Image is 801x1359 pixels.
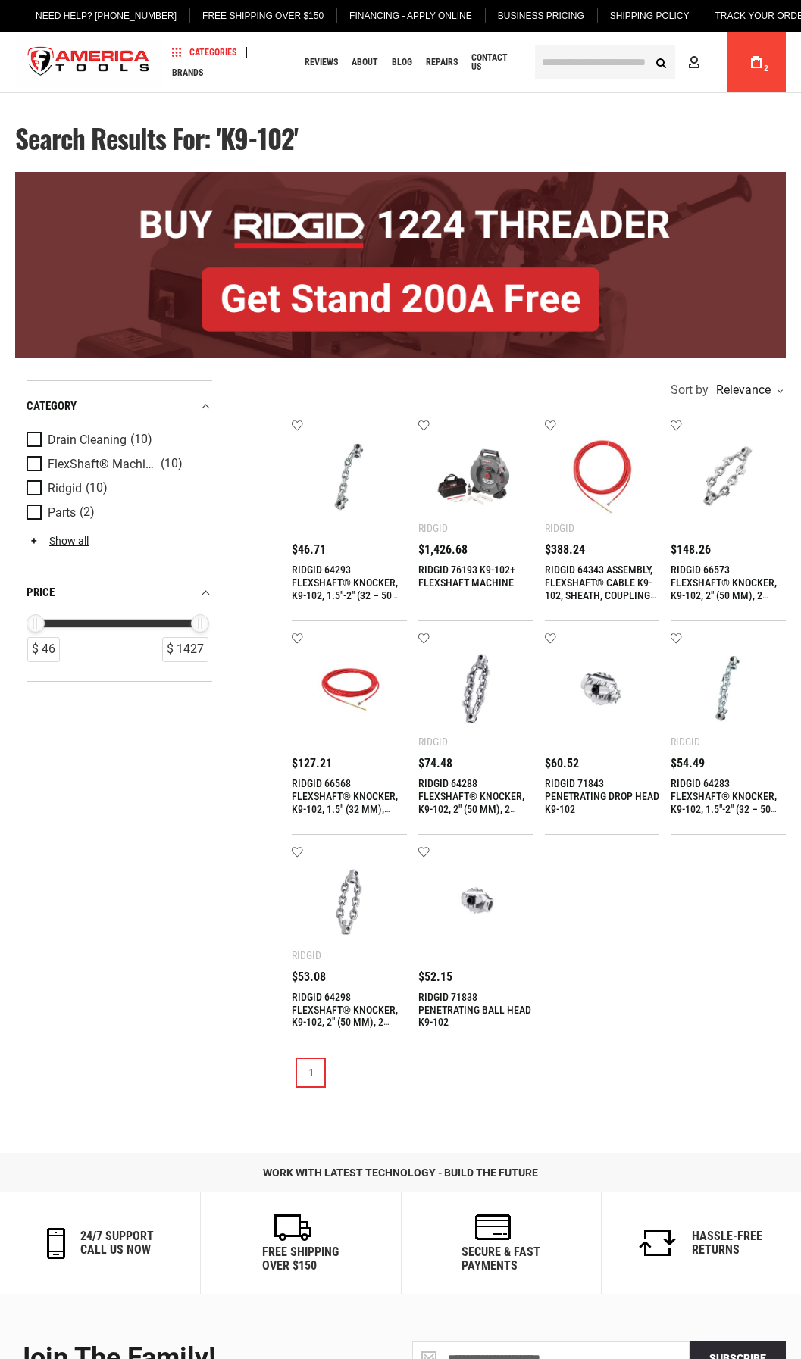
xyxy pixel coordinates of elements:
[165,42,243,62] a: Categories
[545,564,658,614] a: RIDGID 64343 ASSEMBLY, FLEXSHAFT® CABLE K9-102, SHEATH, COUPLINGS, 50' (15,2 M)
[292,564,398,614] a: RIDGID 64293 FLEXSHAFT® KNOCKER, K9-102, 1.5"-2" (32 – 50 MM), SINGLE CHAIN
[296,1058,326,1088] a: 1
[27,505,208,521] a: Parts (2)
[345,52,385,73] a: About
[27,480,208,497] a: Ridgid (10)
[292,777,398,841] a: RIDGID 66568 FLEXSHAFT® KNOCKER, K9-102, 1.5" (32 MM), SINGLE CHAIN, PENETRATE
[418,564,515,589] a: RIDGID 76193 K9-102+ FLEXSHAFT MACHINE
[433,861,518,946] img: RIDGID 71838 PENETRATING BALL HEAD K9-102
[686,648,771,733] img: RIDGID 64283 FLEXSHAFT® KNOCKER, K9-102, 1.5
[80,1229,154,1256] h6: 24/7 support call us now
[27,583,212,603] div: price
[352,58,378,67] span: About
[671,758,705,770] span: $54.49
[692,1229,762,1256] h6: Hassle-Free Returns
[545,777,659,815] a: RIDGID 71843 PENETRATING DROP HEAD K9-102
[671,544,711,556] span: $148.26
[764,64,768,73] span: 2
[15,118,298,158] span: Search results for: 'k9-102'
[307,648,392,733] img: RIDGID 66568 FLEXSHAFT® KNOCKER, K9-102, 1.5
[560,648,645,733] img: RIDGID 71843 PENETRATING DROP HEAD K9-102
[27,432,208,448] a: Drain Cleaning (10)
[671,736,700,748] div: Ridgid
[385,52,419,73] a: Blog
[462,1245,540,1272] h6: secure & fast payments
[80,506,95,519] span: (2)
[610,11,690,21] span: Shipping Policy
[48,458,157,471] span: FlexShaft® Machines
[418,544,468,556] span: $1,426.68
[27,456,208,473] a: FlexShaft® Machines (10)
[686,434,771,519] img: RIDGID 66573 FLEXSHAFT® KNOCKER, K9-102, 2
[27,535,89,547] a: Show all
[305,58,338,67] span: Reviews
[292,991,398,1042] a: RIDGID 64298 FLEXSHAFT® KNOCKER, K9-102, 2" (50 MM), 2 CHAIN
[86,482,108,495] span: (10)
[48,506,76,520] span: Parts
[172,47,236,58] span: Categories
[292,758,332,770] span: $127.21
[419,52,465,73] a: Repairs
[418,736,448,748] div: Ridgid
[15,34,162,91] img: America Tools
[560,434,645,519] img: RIDGID 64343 ASSEMBLY, FLEXSHAFT® CABLE K9-102, SHEATH, COUPLINGS, 50' (15,2 M)
[671,777,777,841] a: RIDGID 64283 FLEXSHAFT® KNOCKER, K9-102, 1.5"-2" (32 – 50 MM), SINGLE CHAIN, CARBIDE TIP
[298,52,345,73] a: Reviews
[545,544,585,556] span: $388.24
[418,991,531,1029] a: RIDGID 71838 PENETRATING BALL HEAD K9-102
[433,434,518,519] img: RIDGID 76193 K9-102+ FLEXSHAFT MACHINE
[292,949,321,961] div: Ridgid
[671,564,777,614] a: RIDGID 66573 FLEXSHAFT® KNOCKER, K9-102, 2" (50 MM), 2 CHAIN, PENETRATE
[433,648,518,733] img: RIDGID 64288 FLEXSHAFT® KNOCKER, K9-102, 2
[130,433,152,446] span: (10)
[165,62,210,83] a: Brands
[161,458,183,470] span: (10)
[48,433,127,447] span: Drain Cleaning
[292,544,326,556] span: $46.71
[418,971,452,983] span: $52.15
[307,861,392,946] img: RIDGID 64298 FLEXSHAFT® KNOCKER, K9-102, 2
[27,396,212,417] div: category
[418,522,448,534] div: Ridgid
[471,53,517,71] span: Contact Us
[15,34,162,91] a: store logo
[545,758,579,770] span: $60.52
[27,637,60,662] div: $ 46
[418,777,524,828] a: RIDGID 64288 FLEXSHAFT® KNOCKER, K9-102, 2" (50 MM), 2 CHAIN, CARBIDE TIP
[262,1245,339,1272] h6: Free Shipping Over $150
[646,48,675,77] button: Search
[292,971,326,983] span: $53.08
[172,68,203,77] span: Brands
[671,384,709,396] span: Sort by
[15,172,786,183] a: BOGO: Buy RIDGID® 1224 Threader, Get Stand 200A Free!
[465,52,524,73] a: Contact Us
[712,384,782,396] div: Relevance
[392,58,412,67] span: Blog
[162,637,208,662] div: $ 1427
[418,758,452,770] span: $74.48
[15,172,786,358] img: BOGO: Buy RIDGID® 1224 Threader, Get Stand 200A Free!
[48,482,82,495] span: Ridgid
[27,380,212,682] div: Product Filters
[545,522,574,534] div: Ridgid
[426,58,458,67] span: Repairs
[742,32,771,92] a: 2
[307,434,392,519] img: RIDGID 64293 FLEXSHAFT® KNOCKER, K9-102, 1.5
